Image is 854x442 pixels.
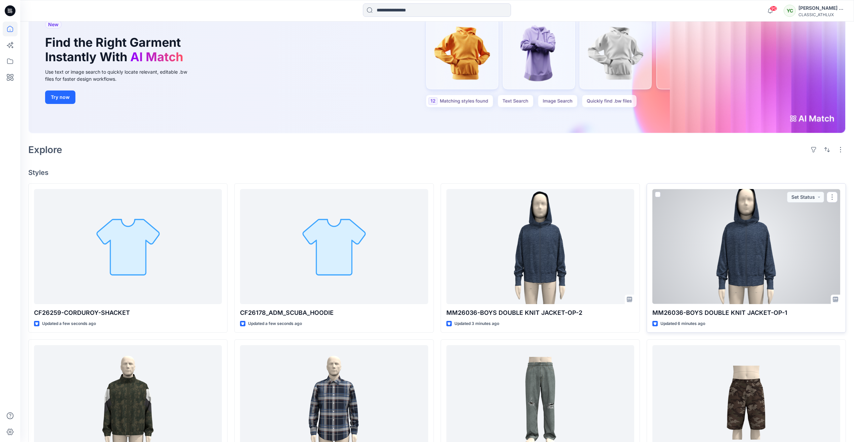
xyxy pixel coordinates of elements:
[798,12,846,17] div: CLASSIC_ATHLUX
[660,320,705,327] p: Updated 6 minutes ago
[770,6,777,11] span: 90
[48,21,59,29] span: New
[240,189,428,304] a: CF26178_ADM_SCUBA_HOODIE
[652,308,840,318] p: MM26036-BOYS DOUBLE KNIT JACKET-OP-1
[446,189,634,304] a: MM26036-BOYS DOUBLE KNIT JACKET-OP-2
[248,320,302,327] p: Updated a few seconds ago
[45,68,197,82] div: Use text or image search to quickly locate relevant, editable .bw files for faster design workflows.
[798,4,846,12] div: [PERSON_NAME] Cfai
[28,169,846,177] h4: Styles
[45,35,186,64] h1: Find the Right Garment Instantly With
[28,144,62,155] h2: Explore
[454,320,499,327] p: Updated 3 minutes ago
[446,308,634,318] p: MM26036-BOYS DOUBLE KNIT JACKET-OP-2
[784,5,796,17] div: YC
[652,189,840,304] a: MM26036-BOYS DOUBLE KNIT JACKET-OP-1
[45,90,75,104] button: Try now
[34,189,222,304] a: CF26259-CORDUROY-SHACKET
[130,49,183,64] span: AI Match
[34,308,222,318] p: CF26259-CORDUROY-SHACKET
[42,320,96,327] p: Updated a few seconds ago
[240,308,428,318] p: CF26178_ADM_SCUBA_HOODIE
